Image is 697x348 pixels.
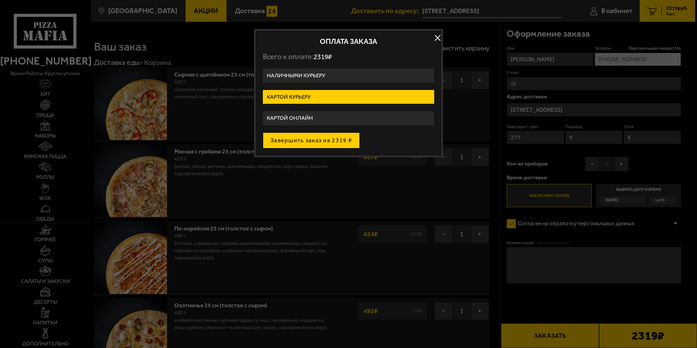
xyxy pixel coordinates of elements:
[314,53,332,61] span: 2319 ₽
[263,132,360,148] button: Завершить заказ на 2319 ₽
[263,52,434,61] p: Всего к оплате:
[263,38,434,45] h2: Оплата заказа
[263,69,434,83] label: Наличными курьеру
[263,111,434,125] label: Картой онлайн
[263,90,434,104] label: Картой курьеру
